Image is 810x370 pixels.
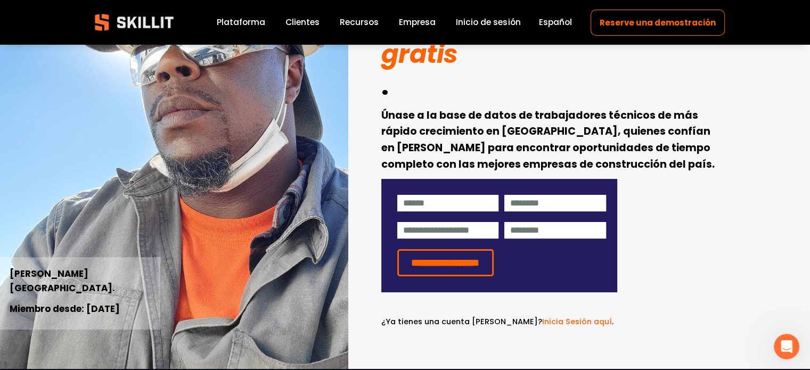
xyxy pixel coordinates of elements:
[381,5,698,40] strong: de construcción soñado,
[399,15,436,30] a: Empresa
[381,68,389,104] strong: .
[381,108,715,171] strong: Únase a la base de datos de trabajadores técnicos de más rápido crecimiento en [GEOGRAPHIC_DATA],...
[774,334,799,359] iframe: Intercom live chat
[10,302,120,315] strong: Miembro desde: [DATE]
[381,316,617,328] p: .
[456,15,520,30] a: Inicio de sesión
[381,36,458,72] em: gratis
[591,10,724,36] a: Reserve una demostración
[217,15,265,30] a: Plataforma
[539,15,572,30] div: language picker
[10,267,115,294] strong: [PERSON_NAME][GEOGRAPHIC_DATA].
[285,15,320,30] a: Clientes
[539,16,572,28] span: Español
[340,16,379,28] span: Recursos
[340,15,379,30] a: folder dropdown
[542,316,612,327] a: Inicia Sesión aquí
[381,316,542,327] span: ¿Ya tienes una cuenta [PERSON_NAME]?
[86,6,183,38] img: Skillit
